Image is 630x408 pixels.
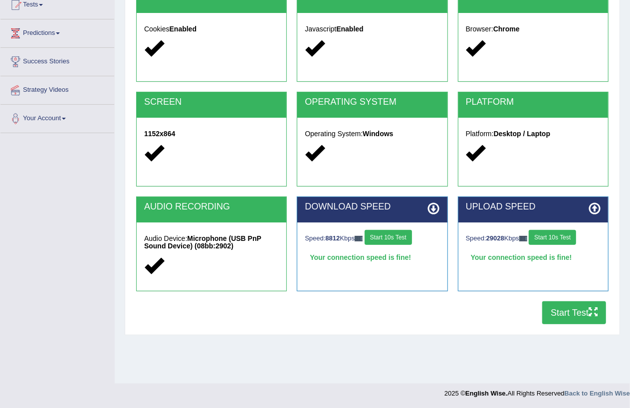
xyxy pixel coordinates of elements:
[336,25,363,33] strong: Enabled
[466,130,601,138] h5: Platform:
[529,230,576,245] button: Start 10s Test
[305,250,439,265] div: Your connection speed is fine!
[144,97,279,107] h2: SCREEN
[0,105,114,130] a: Your Account
[305,202,439,212] h2: DOWNLOAD SPEED
[170,25,197,33] strong: Enabled
[305,25,439,33] h5: Javascript
[466,25,601,33] h5: Browser:
[486,234,504,242] strong: 29028
[144,202,279,212] h2: AUDIO RECORDING
[326,234,340,242] strong: 8812
[305,230,439,247] div: Speed: Kbps
[365,230,412,245] button: Start 10s Test
[565,390,630,397] a: Back to English Wise
[355,236,363,241] img: ajax-loader-fb-connection.gif
[493,25,520,33] strong: Chrome
[144,235,279,250] h5: Audio Device:
[363,130,393,138] strong: Windows
[0,48,114,73] a: Success Stories
[305,97,439,107] h2: OPERATING SYSTEM
[519,236,527,241] img: ajax-loader-fb-connection.gif
[542,301,606,324] button: Start Test
[305,130,439,138] h5: Operating System:
[144,25,279,33] h5: Cookies
[466,250,601,265] div: Your connection speed is fine!
[144,234,261,250] strong: Microphone (USB PnP Sound Device) (08bb:2902)
[144,130,175,138] strong: 1152x864
[465,390,507,397] strong: English Wise.
[494,130,551,138] strong: Desktop / Laptop
[0,76,114,101] a: Strategy Videos
[466,230,601,247] div: Speed: Kbps
[466,97,601,107] h2: PLATFORM
[444,384,630,398] div: 2025 © All Rights Reserved
[0,19,114,44] a: Predictions
[466,202,601,212] h2: UPLOAD SPEED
